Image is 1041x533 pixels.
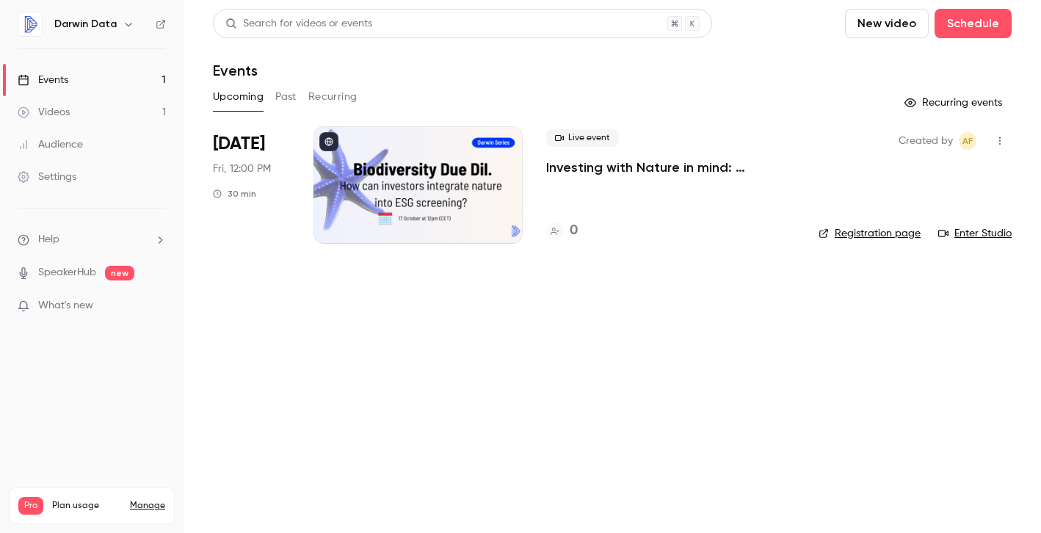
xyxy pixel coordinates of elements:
[54,17,117,32] h6: Darwin Data
[899,132,953,150] span: Created by
[18,105,70,120] div: Videos
[18,170,76,184] div: Settings
[38,298,93,313] span: What's new
[148,300,166,313] iframe: Noticeable Trigger
[130,500,165,512] a: Manage
[18,497,43,515] span: Pro
[105,266,134,280] span: new
[962,132,973,150] span: AF
[225,16,372,32] div: Search for videos or events
[38,265,96,280] a: SpeakerHub
[546,221,578,241] a: 0
[52,500,121,512] span: Plan usage
[546,159,795,176] a: Investing with Nature in mind: Upgrading ESG Due Diligence
[546,129,619,147] span: Live event
[18,73,68,87] div: Events
[938,226,1012,241] a: Enter Studio
[308,85,358,109] button: Recurring
[18,232,166,247] li: help-dropdown-opener
[570,221,578,241] h4: 0
[213,162,271,176] span: Fri, 12:00 PM
[275,85,297,109] button: Past
[898,91,1012,115] button: Recurring events
[213,85,264,109] button: Upcoming
[18,12,42,36] img: Darwin Data
[213,126,290,244] div: Oct 17 Fri, 12:00 PM (Europe/Paris)
[213,132,265,156] span: [DATE]
[959,132,976,150] span: Aurore Falque-Pierrotin
[819,226,921,241] a: Registration page
[845,9,929,38] button: New video
[935,9,1012,38] button: Schedule
[213,188,256,200] div: 30 min
[38,232,59,247] span: Help
[18,137,83,152] div: Audience
[213,62,258,79] h1: Events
